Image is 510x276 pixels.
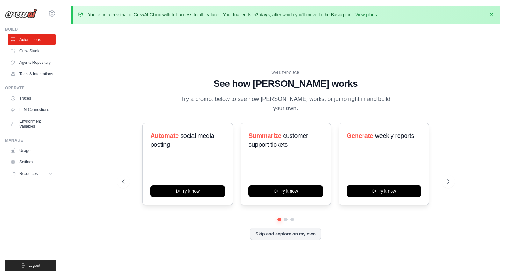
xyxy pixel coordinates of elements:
[8,93,56,103] a: Traces
[150,132,179,139] span: Automate
[347,132,373,139] span: Generate
[5,27,56,32] div: Build
[8,116,56,131] a: Environment Variables
[8,157,56,167] a: Settings
[347,185,421,197] button: Try it now
[19,171,38,176] span: Resources
[179,94,393,113] p: Try a prompt below to see how [PERSON_NAME] works, or jump right in and build your own.
[250,228,321,240] button: Skip and explore on my own
[150,185,225,197] button: Try it now
[150,132,214,148] span: social media posting
[256,12,270,17] strong: 7 days
[5,9,37,18] img: Logo
[8,168,56,179] button: Resources
[5,260,56,271] button: Logout
[8,145,56,156] a: Usage
[8,34,56,45] a: Automations
[248,132,308,148] span: customer support tickets
[88,11,378,18] p: You're on a free trial of CrewAI Cloud with full access to all features. Your trial ends in , aft...
[248,185,323,197] button: Try it now
[5,86,56,91] div: Operate
[8,69,56,79] a: Tools & Integrations
[8,57,56,68] a: Agents Repository
[375,132,414,139] span: weekly reports
[122,71,449,75] div: WALKTHROUGH
[28,263,40,268] span: Logout
[355,12,377,17] a: View plans
[8,46,56,56] a: Crew Studio
[5,138,56,143] div: Manage
[248,132,281,139] span: Summarize
[122,78,449,89] h1: See how [PERSON_NAME] works
[8,105,56,115] a: LLM Connections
